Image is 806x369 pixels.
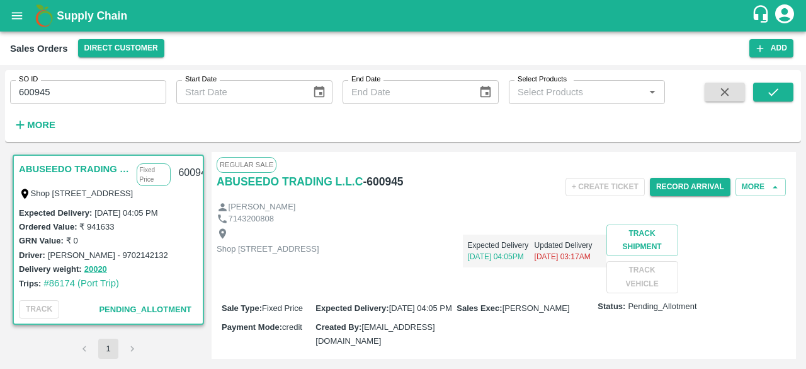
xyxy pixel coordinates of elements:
[749,39,793,57] button: Add
[468,240,535,251] p: Expected Delivery
[72,339,144,359] nav: pagination navigation
[773,3,796,29] div: account of current user
[502,303,570,313] span: [PERSON_NAME]
[315,303,389,313] label: Expected Delivery :
[31,189,133,198] label: Shop [STREET_ADDRESS]
[78,39,164,57] button: Select DC
[176,80,302,104] input: Start Date
[19,236,64,245] label: GRN Value:
[262,303,303,313] span: Fixed Price
[363,173,403,190] h6: - 600945
[468,251,535,262] p: [DATE] 04:05PM
[31,3,57,28] img: logo
[10,80,166,104] input: Enter SO ID
[217,173,363,190] a: ABUSEEDO TRADING L.L.C
[351,74,380,85] label: End Date
[513,84,640,100] input: Select Products
[606,225,678,256] button: Track Shipment
[315,322,434,346] span: [EMAIL_ADDRESS][DOMAIN_NAME]
[644,84,661,100] button: Open
[474,80,497,104] button: Choose date
[518,74,567,85] label: Select Products
[628,301,696,313] span: Pending_Allotment
[457,303,502,313] label: Sales Exec :
[57,9,127,22] b: Supply Chain
[79,222,114,231] label: ₹ 941633
[19,250,45,260] label: Driver:
[229,201,296,213] p: [PERSON_NAME]
[27,120,55,130] strong: More
[84,262,107,277] button: 20020
[137,163,171,186] p: Fixed Price
[735,178,786,196] button: More
[19,208,92,218] label: Expected Delivery :
[217,243,319,255] p: Shop [STREET_ADDRESS]
[217,157,276,172] span: Regular Sale
[19,279,41,288] label: Trips:
[751,4,773,27] div: customer-support
[10,114,59,136] button: More
[10,40,68,57] div: Sales Orders
[389,303,452,313] span: [DATE] 04:05 PM
[535,240,601,251] p: Updated Delivery
[222,303,262,313] label: Sale Type :
[48,250,168,260] label: [PERSON_NAME] - 9702142132
[19,161,130,177] a: ABUSEEDO TRADING L.L.C
[43,278,119,288] a: #86174 (Port Trip)
[343,80,468,104] input: End Date
[222,322,282,332] label: Payment Mode :
[19,264,82,274] label: Delivery weight:
[307,80,331,104] button: Choose date
[315,322,361,332] label: Created By :
[98,339,118,359] button: page 1
[19,222,77,231] label: Ordered Value:
[99,305,191,314] span: Pending_Allotment
[66,236,78,245] label: ₹ 0
[535,251,601,262] p: [DATE] 03:17AM
[650,178,730,196] button: Record Arrival
[94,208,157,218] label: [DATE] 04:05 PM
[229,213,274,225] p: 7143200808
[171,158,219,188] div: 600945
[3,1,31,30] button: open drawer
[57,7,751,25] a: Supply Chain
[282,322,302,332] span: credit
[19,74,38,85] label: SO ID
[185,74,217,85] label: Start Date
[598,301,625,313] label: Status:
